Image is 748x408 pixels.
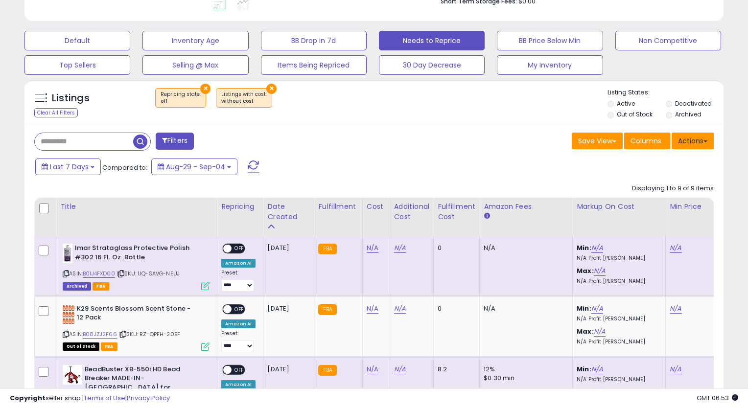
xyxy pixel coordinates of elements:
[675,99,712,108] label: Deactivated
[24,31,130,50] button: Default
[24,55,130,75] button: Top Sellers
[367,243,378,253] a: N/A
[577,316,658,322] p: N/A Profit [PERSON_NAME]
[75,244,194,264] b: Imar Strataglass Protective Polish #302 16 Fl. Oz. Bottle
[267,202,310,222] div: Date Created
[617,110,653,118] label: Out of Stock
[379,31,485,50] button: Needs to Reprice
[101,342,117,351] span: FBA
[63,244,210,289] div: ASIN:
[438,365,472,374] div: 8.2
[200,84,210,94] button: ×
[267,365,306,374] div: [DATE]
[577,255,658,262] p: N/A Profit [PERSON_NAME]
[573,198,666,236] th: The percentage added to the cost of goods (COGS) that forms the calculator for Min & Max prices.
[594,327,606,337] a: N/A
[617,99,635,108] label: Active
[221,98,267,105] div: without cost
[438,244,472,252] div: 0
[394,243,406,253] a: N/A
[63,365,82,385] img: 41O1piTuvNL._SL40_.jpg
[318,304,336,315] small: FBA
[63,304,210,350] div: ASIN:
[594,266,606,276] a: N/A
[156,133,194,150] button: Filters
[10,393,46,403] strong: Copyright
[497,31,603,50] button: BB Price Below Min
[10,394,170,403] div: seller snap | |
[83,330,117,339] a: B08JZJ2F66
[438,304,472,313] div: 0
[267,304,306,313] div: [DATE]
[232,365,247,374] span: OFF
[52,91,90,105] h5: Listings
[221,270,256,292] div: Preset:
[318,365,336,376] small: FBA
[34,108,78,117] div: Clear All Filters
[232,245,247,253] span: OFF
[261,55,367,75] button: Items Being Repriced
[632,184,714,193] div: Displaying 1 to 9 of 9 items
[221,91,267,105] span: Listings with cost :
[484,202,568,212] div: Amazon Fees
[118,330,180,338] span: | SKU: RZ-QPFH-20EF
[151,159,237,175] button: Aug-29 - Sep-04
[166,162,225,172] span: Aug-29 - Sep-04
[577,202,661,212] div: Markup on Cost
[577,304,591,313] b: Min:
[63,244,72,263] img: 31UNKsfZI2L._SL40_.jpg
[394,202,430,222] div: Additional Cost
[84,393,125,403] a: Terms of Use
[484,374,565,383] div: $0.30 min
[161,91,201,105] span: Repricing state :
[266,84,277,94] button: ×
[670,243,681,253] a: N/A
[591,304,603,314] a: N/A
[379,55,485,75] button: 30 Day Decrease
[484,365,565,374] div: 12%
[318,244,336,254] small: FBA
[697,393,738,403] span: 2025-09-12 06:53 GMT
[484,304,565,313] div: N/A
[577,339,658,345] p: N/A Profit [PERSON_NAME]
[221,319,256,328] div: Amazon AI
[484,244,565,252] div: N/A
[438,202,475,222] div: Fulfillment Cost
[117,270,180,277] span: | SKU: UQ-SAVG-NEUJ
[394,364,406,374] a: N/A
[577,376,658,383] p: N/A Profit [PERSON_NAME]
[102,163,147,172] span: Compared to:
[60,202,213,212] div: Title
[83,270,115,278] a: B01J4FXD00
[77,304,196,325] b: K29 Scents Blossom Scent Stone - 12 Pack
[591,364,603,374] a: N/A
[670,202,720,212] div: Min Price
[318,202,358,212] div: Fulfillment
[591,243,603,253] a: N/A
[577,327,594,336] b: Max:
[672,133,714,149] button: Actions
[367,202,386,212] div: Cost
[367,364,378,374] a: N/A
[63,342,99,351] span: All listings that are currently out of stock and unavailable for purchase on Amazon
[221,202,259,212] div: Repricing
[35,159,101,175] button: Last 7 Days
[50,162,89,172] span: Last 7 Days
[608,88,724,97] p: Listing States:
[63,304,74,324] img: 51CUOXbEX9L._SL40_.jpg
[367,304,378,314] a: N/A
[577,243,591,252] b: Min:
[261,31,367,50] button: BB Drop in 7d
[577,364,591,374] b: Min:
[63,282,91,291] span: Listings that have been deleted from Seller Central
[221,259,256,268] div: Amazon AI
[577,278,658,285] p: N/A Profit [PERSON_NAME]
[93,282,109,291] span: FBA
[631,136,661,146] span: Columns
[394,304,406,314] a: N/A
[267,244,306,252] div: [DATE]
[675,110,701,118] label: Archived
[670,364,681,374] a: N/A
[127,393,170,403] a: Privacy Policy
[142,31,248,50] button: Inventory Age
